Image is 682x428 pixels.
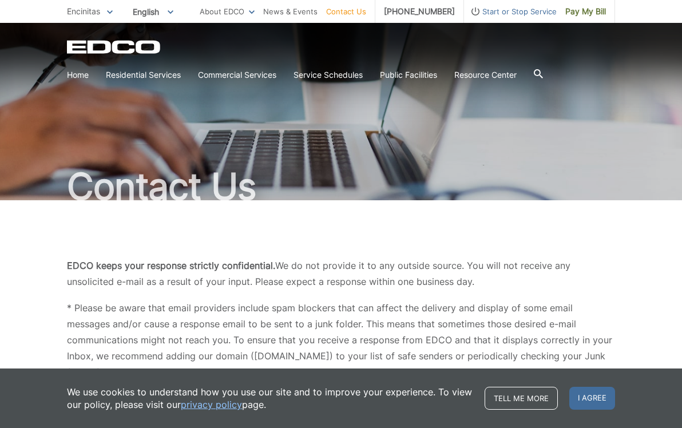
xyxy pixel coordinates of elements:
[67,69,89,81] a: Home
[67,168,615,205] h1: Contact Us
[454,69,517,81] a: Resource Center
[106,69,181,81] a: Residential Services
[67,300,615,380] p: * Please be aware that email providers include spam blockers that can affect the delivery and dis...
[124,2,182,21] span: English
[198,69,276,81] a: Commercial Services
[569,387,615,410] span: I agree
[326,5,366,18] a: Contact Us
[200,5,255,18] a: About EDCO
[67,257,615,290] p: We do not provide it to any outside source. You will not receive any unsolicited e-mail as a resu...
[294,69,363,81] a: Service Schedules
[67,386,473,411] p: We use cookies to understand how you use our site and to improve your experience. To view our pol...
[181,398,242,411] a: privacy policy
[263,5,318,18] a: News & Events
[67,260,275,271] b: EDCO keeps your response strictly confidential.
[485,387,558,410] a: Tell me more
[565,5,606,18] span: Pay My Bill
[380,69,437,81] a: Public Facilities
[67,6,100,16] span: Encinitas
[67,40,162,54] a: EDCD logo. Return to the homepage.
